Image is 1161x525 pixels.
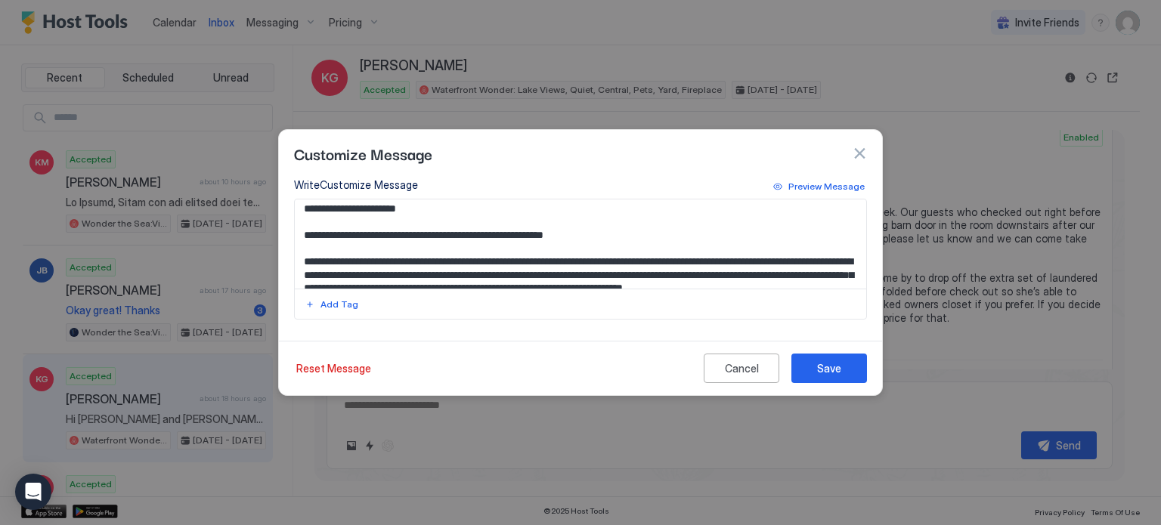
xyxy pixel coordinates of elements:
[294,177,418,193] div: Write Customize Message
[296,360,371,376] div: Reset Message
[788,180,865,193] div: Preview Message
[15,474,51,510] div: Open Intercom Messenger
[771,178,867,196] button: Preview Message
[295,199,867,289] textarea: Input Field
[294,354,373,383] button: Reset Message
[817,360,841,376] div: Save
[725,360,759,376] div: Cancel
[303,295,361,313] button: Add Tag
[294,142,432,165] span: Customize Message
[320,298,358,311] div: Add Tag
[791,354,867,383] button: Save
[704,354,779,383] button: Cancel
